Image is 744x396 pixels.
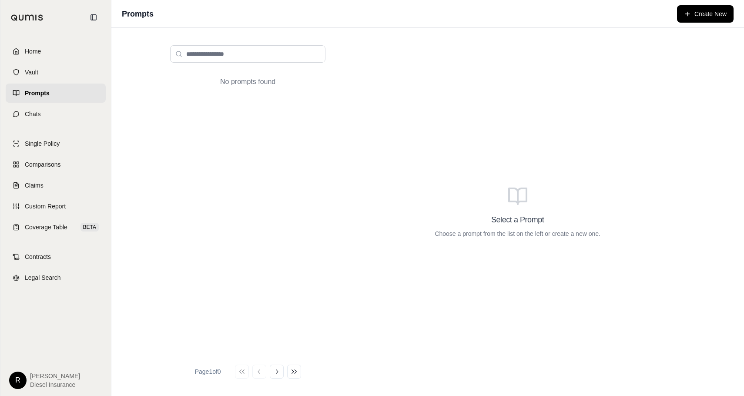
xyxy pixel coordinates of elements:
span: Chats [25,110,41,118]
span: Diesel Insurance [30,380,80,389]
a: Vault [6,63,106,82]
a: Coverage TableBETA [6,218,106,237]
a: Custom Report [6,197,106,216]
span: Home [25,47,41,56]
a: Contracts [6,247,106,266]
a: Chats [6,104,106,124]
a: Home [6,42,106,61]
span: Contracts [25,252,51,261]
p: Choose a prompt from the list on the left or create a new one. [435,229,600,238]
div: Page 1 of 0 [195,367,221,376]
span: BETA [80,223,99,232]
span: Coverage Table [25,223,67,232]
span: Comparisons [25,160,60,169]
a: Prompts [6,84,106,103]
h1: Prompts [122,8,154,20]
h3: Select a Prompt [491,214,544,226]
a: Single Policy [6,134,106,153]
a: Claims [6,176,106,195]
div: R [9,372,27,389]
span: Single Policy [25,139,60,148]
span: Prompts [25,89,50,97]
span: Custom Report [25,202,66,211]
img: Qumis Logo [11,14,44,21]
a: Comparisons [6,155,106,174]
div: No prompts found [170,70,325,94]
button: Create New [677,5,734,23]
span: Vault [25,68,38,77]
button: Collapse sidebar [87,10,101,24]
span: [PERSON_NAME] [30,372,80,380]
span: Claims [25,181,44,190]
span: Legal Search [25,273,61,282]
a: Legal Search [6,268,106,287]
